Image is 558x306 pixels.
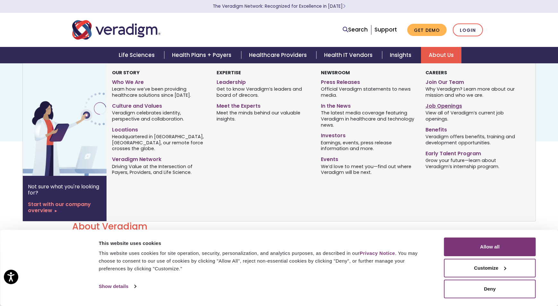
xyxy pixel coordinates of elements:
h2: About Veradigm [72,221,486,232]
a: Benefits [425,124,520,133]
a: The Veradigm Network: Recognized for Excellence in [DATE]Learn More [213,3,346,9]
strong: Careers [425,69,447,76]
button: Deny [444,280,536,298]
strong: Newsroom [321,69,350,76]
a: Events [321,154,416,163]
a: Life Sciences [111,47,164,63]
a: Job Openings [425,100,520,110]
a: Insights [382,47,421,63]
a: Leadership [217,76,311,86]
a: Search [343,25,368,34]
span: Veradigm offers benefits, training and development opportunities. [425,133,520,146]
p: Not sure what you're looking for? [28,184,101,196]
span: We’d love to meet you—find out where Veradigm will be next. [321,163,416,175]
div: This website uses cookies [99,239,430,247]
a: Get Demo [407,24,447,36]
span: Why Veradigm? Learn more about our mission and who we are. [425,86,520,98]
a: Early Talent Program [425,148,520,157]
span: Learn More [343,3,346,9]
span: Veradigm celebrates identity, perspective and collaboration. [112,110,207,122]
a: Health IT Vendors [316,47,382,63]
a: About Us [421,47,461,63]
a: Join Our Team [425,76,520,86]
span: Get to know Veradigm’s leaders and board of direcors. [217,86,311,98]
a: Login [453,23,483,37]
a: In the News [321,100,416,110]
a: Locations [112,124,207,133]
span: Headquartered in [GEOGRAPHIC_DATA], [GEOGRAPHIC_DATA], our remote force crosses the globe. [112,133,207,152]
div: This website uses cookies for site operation, security, personalization, and analytics purposes, ... [99,249,430,273]
strong: Our Story [112,69,140,76]
span: View all of Veradigm’s current job openings. [425,110,520,122]
span: Driving Value at the Intersection of Payers, Providers, and Life Science. [112,163,207,175]
a: Show details [99,282,136,291]
a: Health Plans + Payers [164,47,241,63]
img: Vector image of Veradigm’s Story [23,63,126,176]
a: Culture and Values [112,100,207,110]
span: Learn how we’ve been providing healthcare solutions since [DATE]. [112,86,207,98]
img: Veradigm logo [72,19,160,40]
a: Meet the Experts [217,100,311,110]
a: Healthcare Providers [241,47,316,63]
span: Earnings, events, press release information and more. [321,139,416,152]
a: Start with our company overview [28,201,101,213]
span: Grow your future—learn about Veradigm’s internship program. [425,157,520,169]
span: Official Veradigm statements to news media. [321,86,416,98]
a: Privacy Notice [360,250,395,256]
a: Veradigm Network [112,154,207,163]
a: Who We Are [112,76,207,86]
a: Press Releases [321,76,416,86]
span: Meet the minds behind our valuable insights. [217,110,311,122]
button: Allow all [444,238,536,256]
a: Support [374,26,397,33]
a: Investors [321,130,416,139]
strong: Expertise [217,69,241,76]
span: The latest media coverage featuring Veradigm in healthcare and technology news. [321,110,416,128]
button: Customize [444,259,536,277]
